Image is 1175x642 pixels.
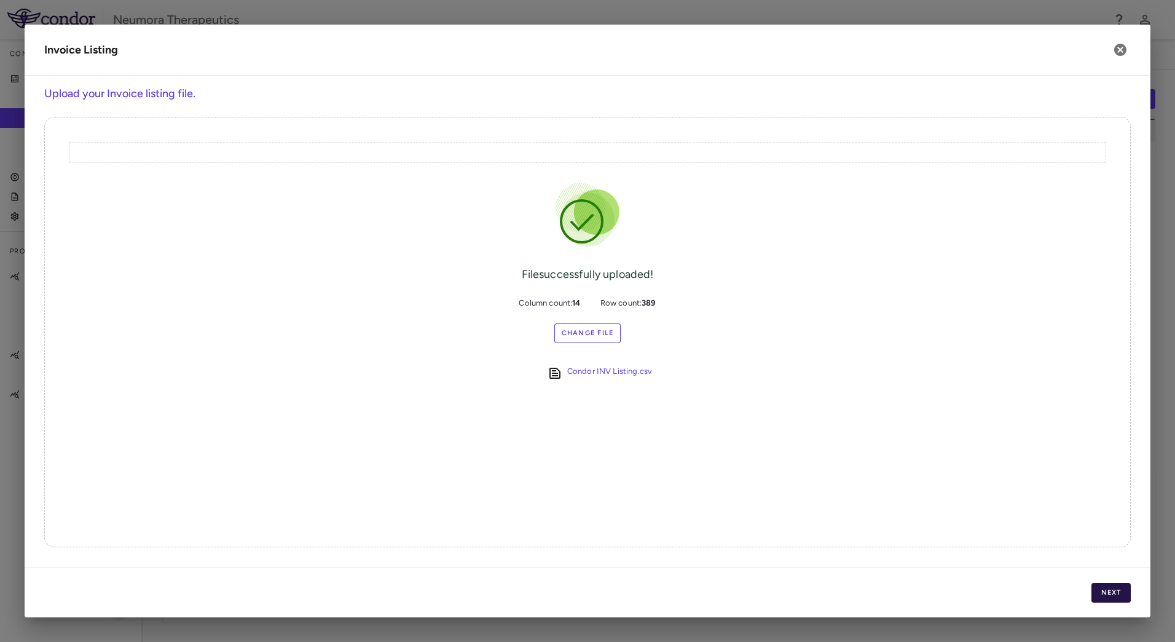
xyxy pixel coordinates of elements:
[567,366,652,381] a: Condor INV Listing.csv
[551,178,624,252] img: Success
[600,298,656,309] span: Row count:
[522,266,654,283] div: File successfully uploaded!
[572,298,580,307] b: 14
[554,323,621,343] label: Change File
[642,298,656,307] b: 389
[1091,583,1131,603] button: Next
[519,298,580,309] span: Column count:
[44,85,1131,102] h6: Upload your Invoice listing file.
[44,42,118,58] div: Invoice Listing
